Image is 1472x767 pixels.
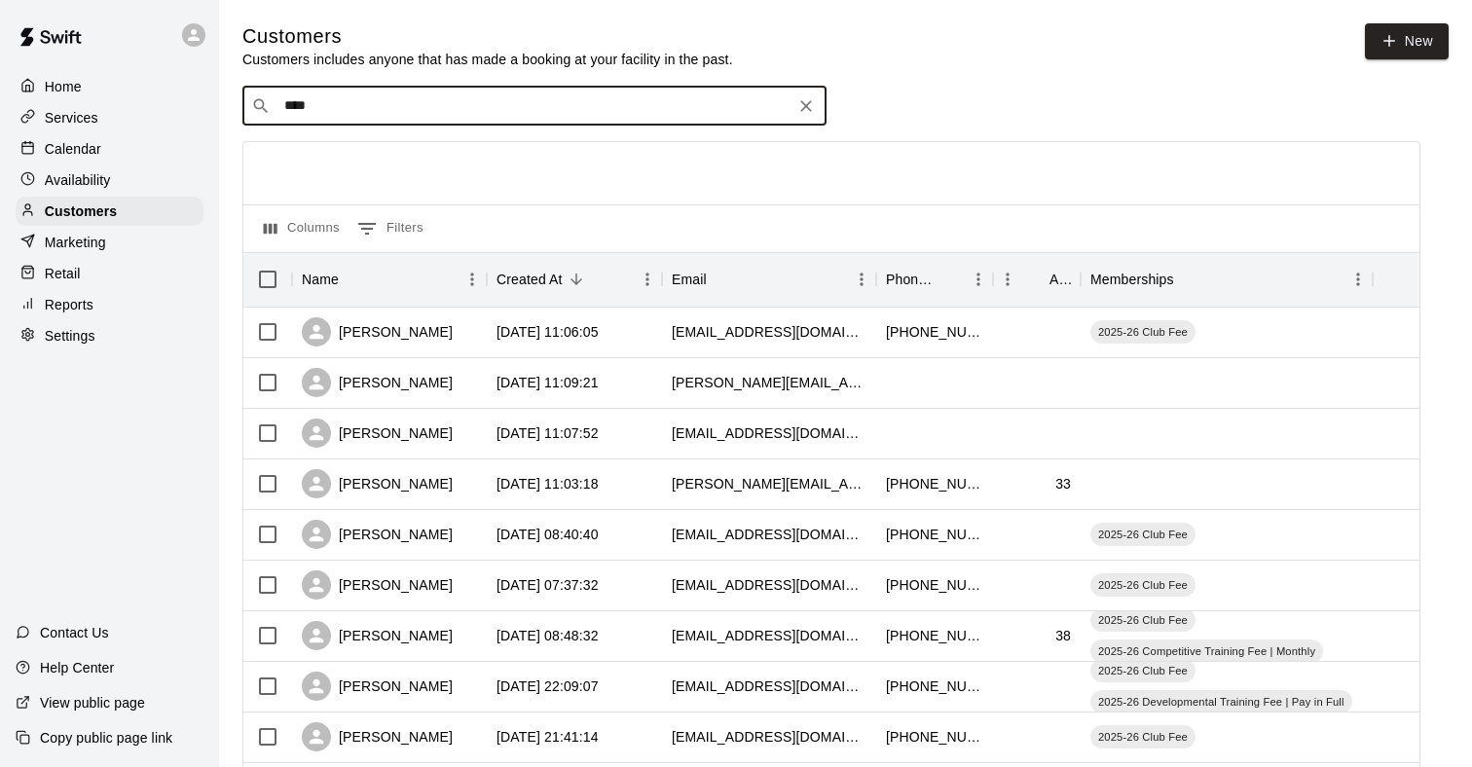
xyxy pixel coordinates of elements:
p: Help Center [40,658,114,677]
div: Retail [16,259,203,288]
button: Show filters [352,213,428,244]
span: 2025-26 Club Fee [1090,577,1196,593]
div: daniellekoerkenmeier@outlook.com [672,575,866,595]
div: Age [993,252,1081,307]
span: 2025-26 Developmental Training Fee | Pay in Full [1090,694,1352,710]
p: Retail [45,264,81,283]
button: Select columns [259,213,345,244]
div: +16186983173 [886,525,983,544]
div: 2025-08-08 07:37:32 [497,575,599,595]
div: Name [302,252,339,307]
div: 2025-08-10 11:07:52 [497,423,599,443]
div: Created At [497,252,563,307]
div: 2025-26 Club Fee [1090,608,1196,632]
div: 2025-26 Developmental Training Fee | Pay in Full [1090,690,1352,713]
span: 2025-26 Club Fee [1090,527,1196,542]
div: +18154998250 [886,322,983,342]
p: Settings [45,326,95,346]
div: dnstanton@gmail.com [672,727,866,747]
a: Settings [16,321,203,350]
div: 2025-26 Club Fee [1090,659,1196,682]
button: Menu [964,265,993,294]
p: Marketing [45,233,106,252]
button: Menu [847,265,876,294]
div: Name [292,252,487,307]
p: Customers includes anyone that has made a booking at your facility in the past. [242,50,733,69]
div: [PERSON_NAME] [302,419,453,448]
div: ellenburfordlaw@gmail.com [672,626,866,645]
div: 2025-08-11 11:06:05 [497,322,599,342]
div: 2025-08-06 22:09:07 [497,676,599,696]
div: [PERSON_NAME] [302,570,453,600]
a: Customers [16,197,203,226]
button: Sort [339,266,366,293]
div: jess@extremebsc.com [672,474,866,493]
div: 2025-26 Competitive Training Fee | Monthly [1090,639,1323,663]
div: +16183637226 [886,626,983,645]
p: Services [45,108,98,128]
div: [PERSON_NAME] [302,672,453,701]
div: Phone Number [886,252,937,307]
p: View public page [40,693,145,712]
p: Availability [45,170,111,190]
button: Menu [1343,265,1373,294]
div: 38 [1055,626,1071,645]
span: 2025-26 Club Fee [1090,729,1196,745]
div: +14073358404 [886,676,983,696]
p: Copy public page link [40,728,172,748]
div: [PERSON_NAME] [302,621,453,650]
div: christinadegruchy@hotmail.com [672,676,866,696]
div: 2025-26 Club Fee [1090,523,1196,546]
div: [PERSON_NAME] [302,317,453,347]
div: brett@extremebsc.com [672,373,866,392]
button: Menu [633,265,662,294]
button: Sort [563,266,590,293]
div: kates1128@gmail.com [672,525,866,544]
div: Age [1049,252,1071,307]
div: 2025-08-10 11:09:21 [497,373,599,392]
a: Services [16,103,203,132]
div: +16188068230 [886,474,983,493]
a: Calendar [16,134,203,164]
div: 2025-08-09 08:40:40 [497,525,599,544]
div: +16189808609 [886,727,983,747]
div: Memberships [1090,252,1174,307]
a: Marketing [16,228,203,257]
div: Email [672,252,707,307]
div: 33 [1055,474,1071,493]
div: +16189748277 [886,575,983,595]
a: Reports [16,290,203,319]
button: Menu [458,265,487,294]
div: [PERSON_NAME] [302,722,453,751]
div: jillbramm@gmail.com [672,322,866,342]
button: Sort [937,266,964,293]
div: 2025-26 Club Fee [1090,725,1196,749]
div: Phone Number [876,252,993,307]
button: Menu [993,265,1022,294]
span: 2025-26 Club Fee [1090,612,1196,628]
div: coachpaigemc@gmail.com [672,423,866,443]
div: Email [662,252,876,307]
div: 2025-08-07 08:48:32 [497,626,599,645]
div: Search customers by name or email [242,87,827,126]
span: 2025-26 Club Fee [1090,663,1196,678]
div: Created At [487,252,662,307]
p: Reports [45,295,93,314]
div: 2025-08-04 21:41:14 [497,727,599,747]
button: Clear [792,92,820,120]
a: Home [16,72,203,101]
div: 2025-08-10 11:03:18 [497,474,599,493]
div: [PERSON_NAME] [302,520,453,549]
a: Availability [16,165,203,195]
a: New [1365,23,1449,59]
span: 2025-26 Club Fee [1090,324,1196,340]
p: Customers [45,201,117,221]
